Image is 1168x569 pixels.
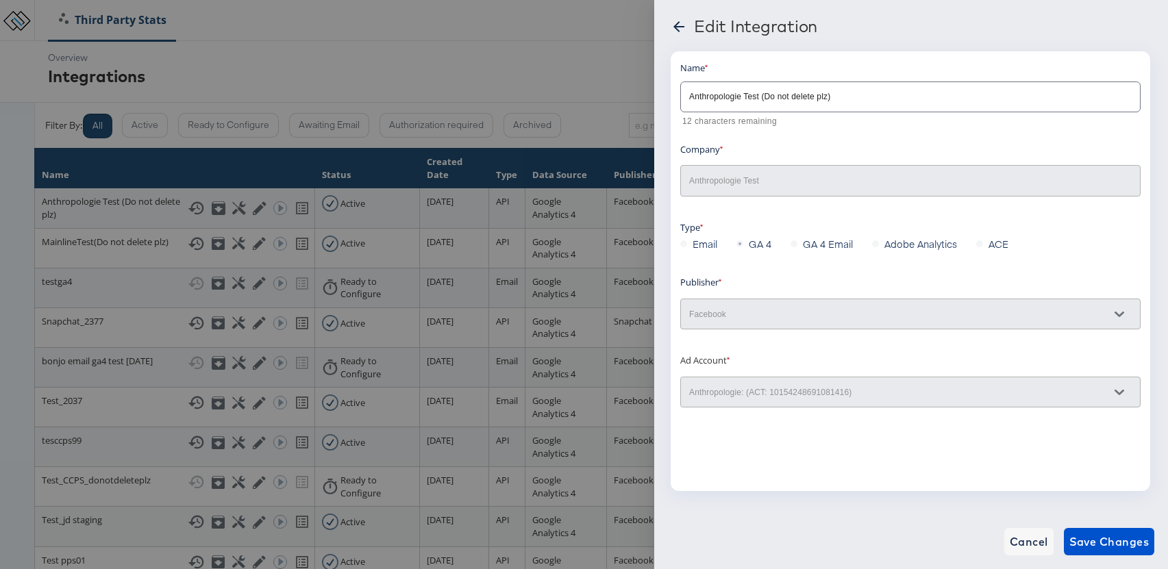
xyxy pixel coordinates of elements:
label: Name [680,62,708,74]
label: Company [680,143,723,155]
label: Publisher [680,276,722,288]
span: Cancel [1010,532,1048,551]
div: Edit Integration [694,16,817,36]
input: Begin typing to find companies [686,173,1113,189]
button: Save Changes [1064,528,1155,555]
p: 12 characters remaining [682,115,1131,129]
button: Cancel [1004,528,1054,555]
label: Ad Account [680,354,730,366]
span: Save Changes [1069,532,1150,551]
label: Type [680,221,704,233]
